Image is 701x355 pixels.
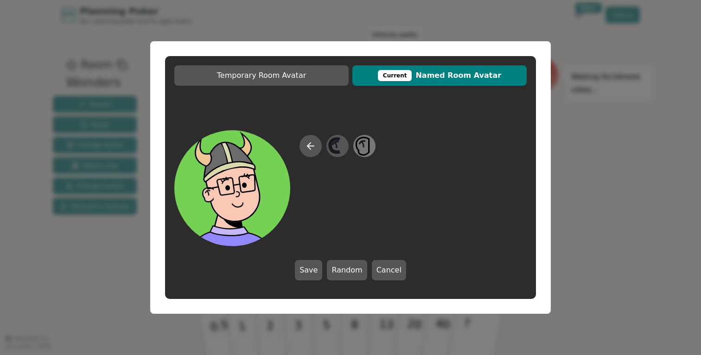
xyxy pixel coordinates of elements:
button: Temporary Room Avatar [174,65,349,86]
button: CurrentNamed Room Avatar [352,65,527,86]
div: This avatar will be displayed in dedicated rooms [378,70,412,81]
button: Random [327,260,367,280]
button: Save [295,260,322,280]
span: Named Room Avatar [357,70,522,81]
button: Cancel [372,260,406,280]
span: Temporary Room Avatar [179,70,344,81]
